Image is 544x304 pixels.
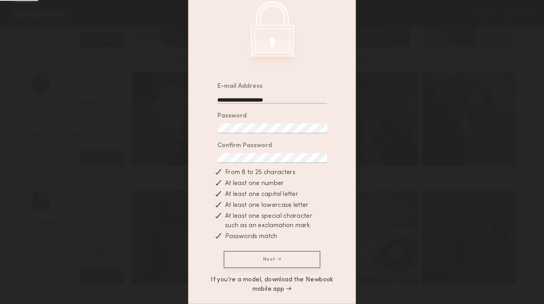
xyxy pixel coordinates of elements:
[219,168,315,177] div: From 8 to 25 characters
[219,232,315,241] div: Passwords match
[219,179,315,188] div: At least one number
[219,212,315,230] div: At least one special character such as an exclamation mark
[244,1,301,66] img: Create a client account
[219,190,315,199] div: At least one capital letter
[217,84,263,90] div: E-mail Address
[217,113,247,119] div: Password
[217,143,272,149] div: Confirm Password
[219,201,315,210] div: At least one lowercase letter
[209,275,335,294] a: If you’re a model, download the Newbook mobile app →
